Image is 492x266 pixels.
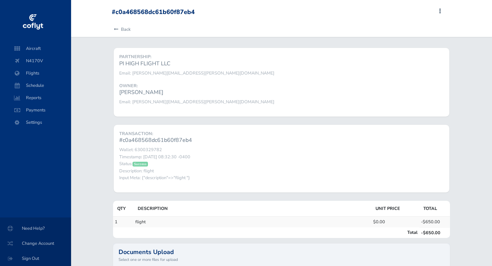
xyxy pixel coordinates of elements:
td: -$650.00 [419,216,450,227]
strong: OWNER: [119,83,138,89]
span: N4170V [12,55,64,67]
span: Settings [12,116,64,129]
td: 1 [113,216,134,227]
img: coflyt logo [22,12,44,32]
strong: Total [407,229,418,236]
td: flight [134,216,372,227]
h2: Documents Upload [119,249,445,255]
th: DESCRIPTION [134,201,372,216]
span: Schedule [12,79,64,92]
p: Email: [PERSON_NAME][EMAIL_ADDRESS][PERSON_NAME][DOMAIN_NAME] [119,98,444,105]
th: QTY [113,201,134,216]
th: TOTAL [419,201,450,216]
p: Email: [PERSON_NAME][EMAIL_ADDRESS][PERSON_NAME][DOMAIN_NAME] [119,70,444,77]
span: Change Account [8,237,63,250]
span: Flights [12,67,64,79]
span: Payments [12,104,64,116]
td: $0.00 [371,216,419,227]
span: Success [133,162,148,167]
small: Select one or more files for upload [119,256,445,263]
h6: #c0a468568dc61b60f87eb4 [119,137,444,144]
span: Reports [12,92,64,104]
span: Aircraft [12,42,64,55]
strong: -$650.00 [421,230,440,236]
span: Need Help? [8,222,63,235]
p: Wallet: 6300329782 Timestamp: [DATE] 08:32:30 -0400 Status: Description: flight Input Meta: {"des... [119,146,444,181]
span: Sign Out [8,252,63,265]
a: Back [112,22,131,37]
strong: PARTNERSHIP: [119,54,151,60]
strong: TRANSACTION: [119,131,153,137]
div: #c0a468568dc61b60f87eb4 [112,9,195,16]
h6: [PERSON_NAME] [119,89,444,96]
h6: PI HIGH FLIGHT LLC [119,61,444,67]
th: UNIT PRICE [371,201,419,216]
